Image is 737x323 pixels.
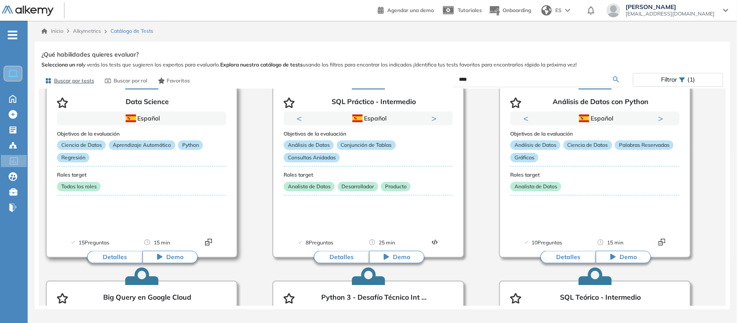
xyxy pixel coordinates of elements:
p: Consultas Anidadas [284,153,340,162]
button: Favoritos [155,73,194,88]
a: Inicio [41,27,63,35]
p: SQL Práctico - Intermedio [332,98,416,108]
span: Filtrar [661,73,677,86]
button: 2 [372,125,379,127]
span: [PERSON_NAME] [626,3,715,10]
iframe: Chat Widget [694,282,737,323]
p: Análisis de Datos [284,140,334,150]
div: Español [314,114,423,123]
span: Agendar una demo [387,7,434,13]
button: Demo [596,250,651,263]
img: Format test logo [658,239,665,246]
b: Explora nuestro catálogo de tests [220,61,303,68]
img: Format test logo [205,239,212,246]
img: Format test logo [431,239,438,246]
span: ES [555,6,562,14]
button: Demo [142,250,198,263]
p: Desarrollador [338,182,378,191]
span: Tutoriales [458,7,482,13]
h3: Objetivos de la evaluación [284,131,453,137]
p: Análisis de Datos [510,140,560,150]
span: Alkymetrics [73,28,101,34]
span: y verás los tests que sugieren los expertos para evaluarlo. usando los filtros para encontrar los... [41,61,723,69]
img: ESP [352,114,363,122]
span: Buscar por rol [114,77,148,85]
button: Previous [523,114,532,123]
img: world [541,5,552,16]
button: Detalles [87,250,142,263]
div: Español [541,114,649,123]
p: Python 3 - Desafío Técnico Int ... [321,293,427,304]
button: Buscar por rol [101,73,151,88]
a: Agendar una demo [378,4,434,15]
span: Buscar por tests [54,77,94,85]
img: Logo [2,6,54,16]
p: Data Science [126,98,169,108]
p: Regresión [57,153,89,162]
span: 15 min [154,238,170,247]
p: Ciencia de Datos [563,140,612,150]
p: Analista de Datos [284,182,335,191]
button: 1 [585,125,595,127]
span: Favoritos [167,77,190,85]
span: [EMAIL_ADDRESS][DOMAIN_NAME] [626,10,715,17]
div: Español [88,114,196,123]
i: - [8,34,17,36]
button: Previous [297,114,305,123]
button: Demo [369,250,424,263]
span: Demo [393,253,410,261]
h3: Roles target [510,172,680,178]
h3: Roles target [57,172,226,178]
span: 15 min [607,238,623,247]
p: Todos los roles [57,182,101,191]
p: Python [178,140,203,150]
span: Catálogo de Tests [111,27,153,35]
p: SQL Teórico - Intermedio [560,293,641,304]
p: Conjunción de Tablas [337,140,396,150]
span: Onboarding [503,7,531,13]
p: Aprendizaje Automático [109,140,175,150]
span: (1) [687,73,695,86]
button: Next [431,114,440,123]
span: Demo [166,253,183,261]
p: Análisis de Datos con Python [553,98,648,108]
span: 15 Preguntas [79,238,109,247]
span: 8 Preguntas [306,238,333,247]
b: Selecciona un rol [41,61,83,68]
p: Analista de Datos [510,182,561,191]
button: 1 [358,125,368,127]
button: Detalles [541,250,596,263]
button: Next [658,114,667,123]
button: 2 [598,125,605,127]
span: Demo [620,253,637,261]
img: ESP [579,114,589,122]
img: ESP [126,114,136,122]
button: Onboarding [489,1,531,20]
button: Buscar por tests [41,73,98,88]
p: Gráficos [510,153,538,162]
button: Detalles [314,250,369,263]
p: Big Query en Google Cloud [103,293,191,304]
span: 25 min [379,238,395,247]
h3: Objetivos de la evaluación [510,131,680,137]
span: 10 Preguntas [532,238,563,247]
p: Ciencia de Datos [57,140,106,150]
div: Widget de chat [694,282,737,323]
p: Producto [381,182,411,191]
img: arrow [565,9,570,12]
span: ¿Qué habilidades quieres evaluar? [41,50,139,59]
h3: Objetivos de la evaluación [57,131,226,137]
h3: Roles target [284,172,453,178]
p: Palabras Reservadas [615,140,674,150]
